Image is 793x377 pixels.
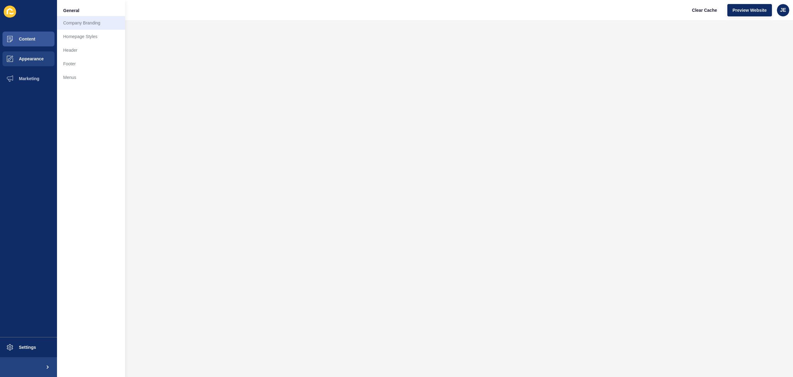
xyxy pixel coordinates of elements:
a: Menus [57,71,125,84]
a: Company Branding [57,16,125,30]
span: Preview Website [733,7,767,13]
a: Footer [57,57,125,71]
button: Preview Website [727,4,772,16]
a: Header [57,43,125,57]
button: Clear Cache [687,4,722,16]
span: General [63,7,79,14]
a: Homepage Styles [57,30,125,43]
span: Clear Cache [692,7,717,13]
span: JE [780,7,786,13]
